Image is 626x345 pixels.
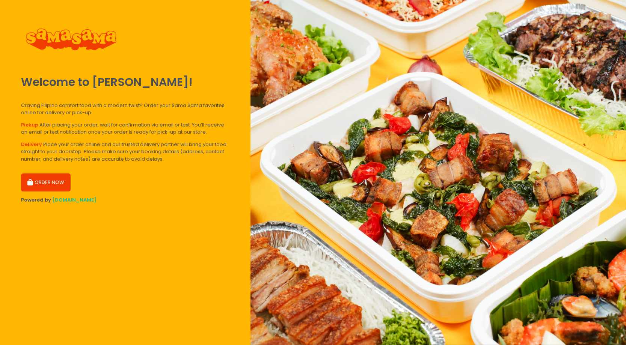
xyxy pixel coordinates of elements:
[21,68,229,97] div: Welcome to [PERSON_NAME]!
[21,141,42,148] b: Delivery
[21,196,229,204] div: Powered by
[21,11,121,68] img: Sama-Sama Restaurant
[21,141,229,163] div: Place your order online and our trusted delivery partner will bring your food straight to your do...
[21,121,38,128] b: Pickup
[52,196,97,203] a: [DOMAIN_NAME]
[21,121,229,136] div: After placing your order, wait for confirmation via email or text. You’ll receive an email or tex...
[21,173,71,191] button: ORDER NOW
[21,102,229,116] div: Craving Filipino comfort food with a modern twist? Order your Sama Sama favorites online for deli...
